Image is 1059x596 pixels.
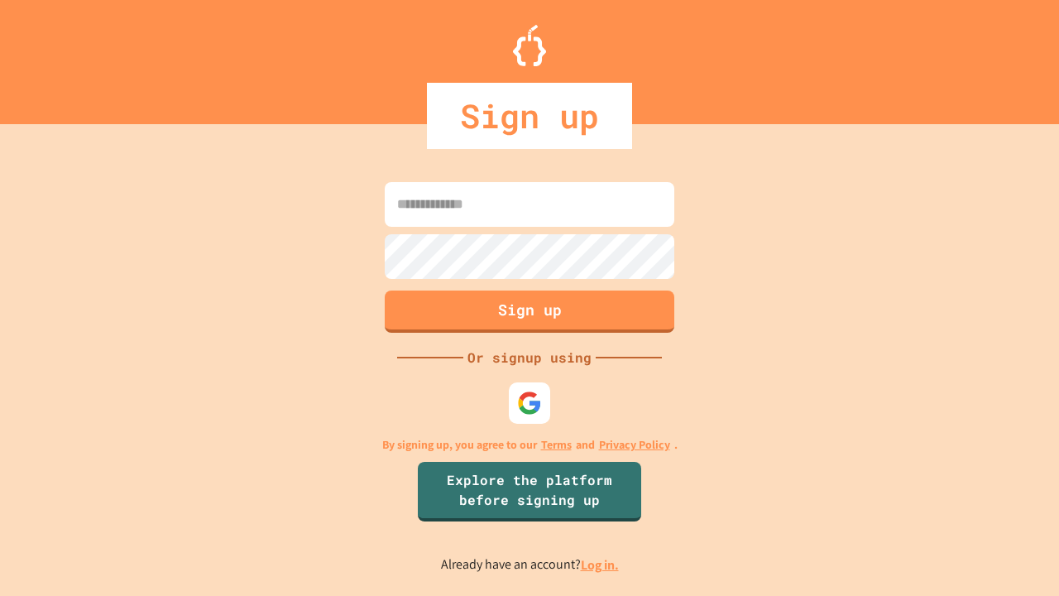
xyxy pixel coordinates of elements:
[427,83,632,149] div: Sign up
[382,436,678,454] p: By signing up, you agree to our and .
[517,391,542,416] img: google-icon.svg
[385,291,674,333] button: Sign up
[441,555,619,575] p: Already have an account?
[463,348,596,368] div: Or signup using
[599,436,670,454] a: Privacy Policy
[581,556,619,574] a: Log in.
[418,462,641,521] a: Explore the platform before signing up
[541,436,572,454] a: Terms
[513,25,546,66] img: Logo.svg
